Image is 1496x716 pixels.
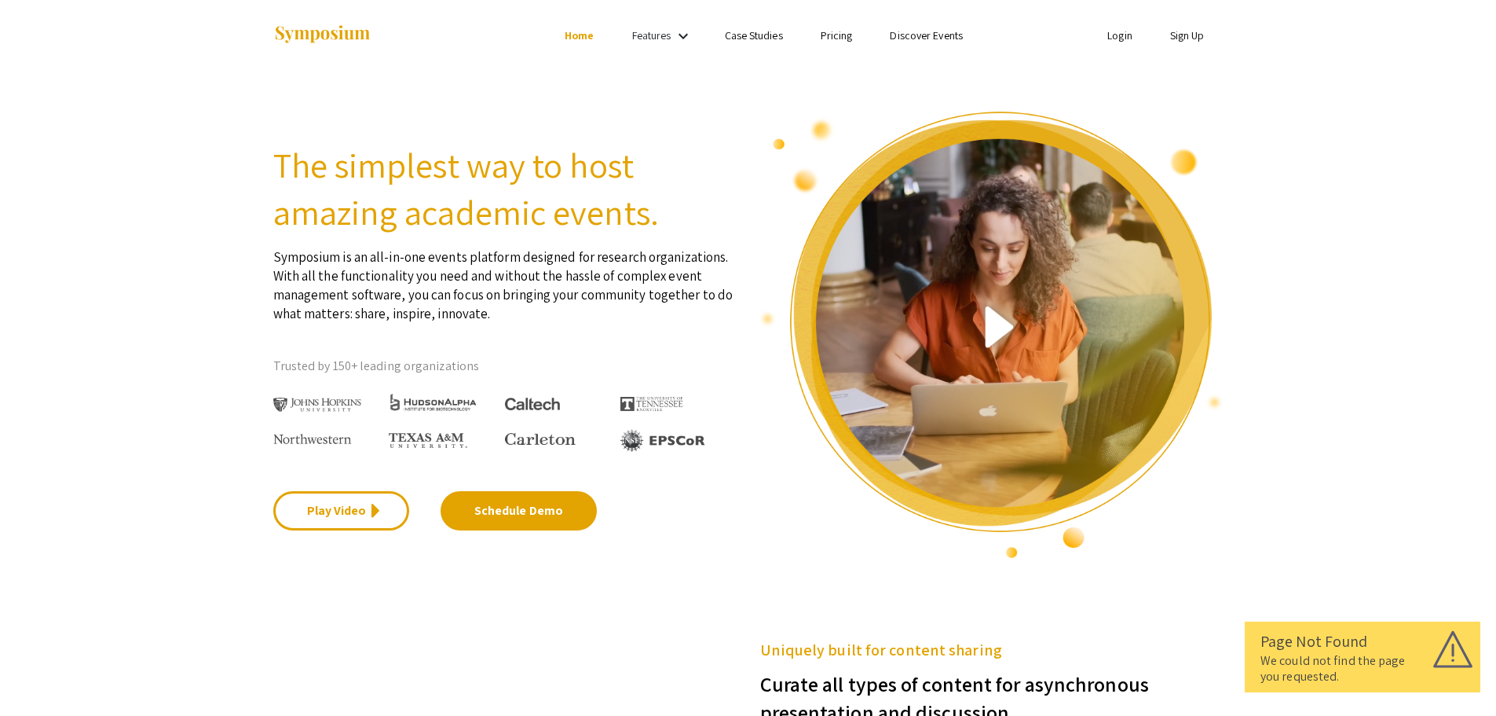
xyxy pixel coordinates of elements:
h2: The simplest way to host amazing academic events. [273,141,737,236]
div: Page Not Found [1260,630,1465,653]
a: Sign Up [1170,28,1205,42]
img: HudsonAlpha [389,393,477,411]
img: Texas A&M University [389,433,467,449]
a: Pricing [821,28,853,42]
img: Northwestern [273,434,352,443]
a: Discover Events [890,28,963,42]
p: Trusted by 150+ leading organizations [273,354,737,378]
a: Login [1107,28,1132,42]
a: Play Video [273,491,409,531]
a: Schedule Demo [441,491,597,531]
img: Symposium by ForagerOne [273,24,371,46]
div: We could not find the page you requested. [1260,653,1465,685]
img: Caltech [505,398,560,411]
img: Carleton [505,433,576,446]
h5: Uniquely built for content sharing [760,638,1224,662]
img: Johns Hopkins University [273,398,362,413]
p: Symposium is an all-in-one events platform designed for research organizations. With all the func... [273,236,737,323]
a: Case Studies [725,28,783,42]
a: Home [565,28,594,42]
img: EPSCOR [620,429,707,452]
img: video overview of Symposium [760,110,1224,560]
img: The University of Tennessee [620,397,683,411]
mat-icon: Expand Features list [674,27,693,46]
a: Features [632,28,671,42]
